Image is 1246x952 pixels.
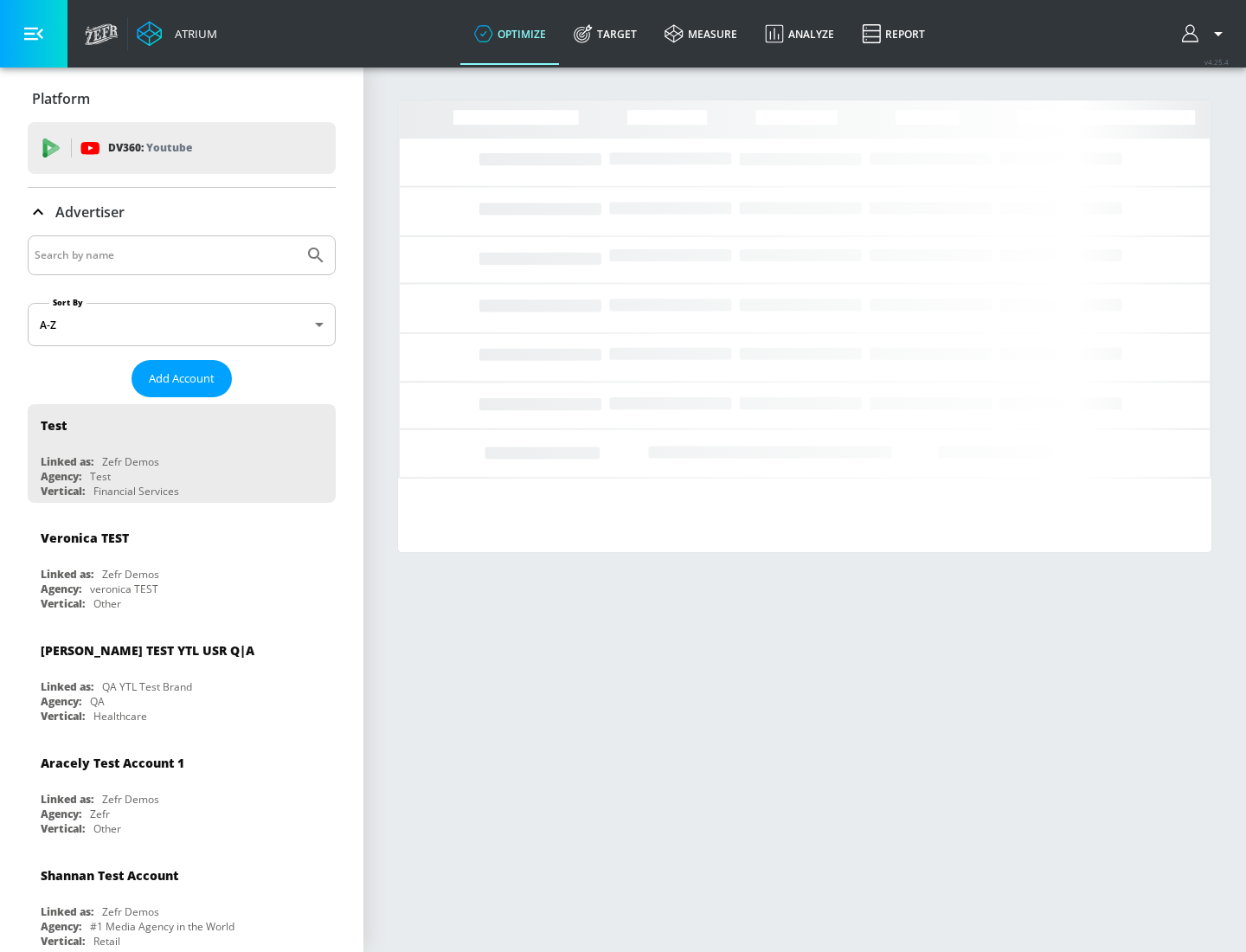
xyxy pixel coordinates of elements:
button: Add Account [132,360,232,397]
p: Youtube [146,138,192,157]
label: Sort By [49,297,87,308]
div: QA YTL Test Brand [102,679,192,694]
div: Financial Services [93,484,179,499]
div: Agency: [41,694,81,709]
div: Zefr Demos [102,454,159,469]
div: Zefr [90,807,110,821]
div: Zefr Demos [102,792,159,807]
div: Veronica TESTLinked as:Zefr DemosAgency:veronica TESTVertical:Other [28,517,336,615]
div: Agency: [41,582,81,596]
div: Vertical: [41,709,85,724]
a: Target [560,3,651,65]
div: Linked as: [41,904,93,919]
div: Aracely Test Account 1 [41,755,184,771]
div: Linked as: [41,567,93,582]
p: Platform [32,89,90,108]
div: Vertical: [41,596,85,611]
div: [PERSON_NAME] TEST YTL USR Q|ALinked as:QA YTL Test BrandAgency:QAVertical:Healthcare [28,629,336,728]
span: v 4.25.4 [1204,57,1229,67]
div: Vertical: [41,821,85,836]
div: #1 Media Agency in the World [90,919,234,934]
div: Aracely Test Account 1Linked as:Zefr DemosAgency:ZefrVertical:Other [28,742,336,840]
div: QA [90,694,105,709]
div: Retail [93,934,120,949]
div: Zefr Demos [102,904,159,919]
div: Agency: [41,469,81,484]
div: Advertiser [28,188,336,236]
div: DV360: Youtube [28,122,336,174]
div: TestLinked as:Zefr DemosAgency:TestVertical:Financial Services [28,404,336,503]
div: Platform [28,74,336,123]
p: DV360: [108,138,192,158]
div: Zefr Demos [102,567,159,582]
div: Atrium [168,26,217,42]
div: Test [90,469,111,484]
div: Linked as: [41,679,93,694]
a: Atrium [137,21,217,47]
div: Shannan Test Account [41,867,178,884]
a: Report [848,3,939,65]
a: measure [651,3,751,65]
span: Add Account [149,369,215,389]
div: Vertical: [41,934,85,949]
div: [PERSON_NAME] TEST YTL USR Q|A [41,642,254,659]
p: Advertiser [55,203,125,222]
div: Agency: [41,919,81,934]
a: Analyze [751,3,848,65]
a: optimize [460,3,560,65]
div: Healthcare [93,709,147,724]
div: Vertical: [41,484,85,499]
div: Test [41,417,67,434]
div: Agency: [41,807,81,821]
div: Other [93,596,121,611]
div: A-Z [28,303,336,346]
div: Veronica TEST [41,530,129,546]
div: Other [93,821,121,836]
input: Search by name [35,244,297,267]
div: Linked as: [41,792,93,807]
div: Linked as: [41,454,93,469]
div: veronica TEST [90,582,158,596]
